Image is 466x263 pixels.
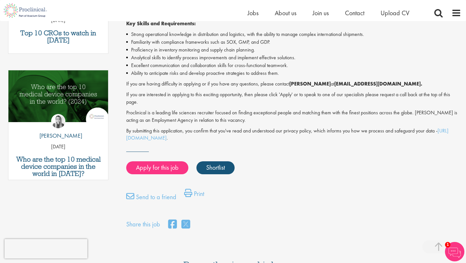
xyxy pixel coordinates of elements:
li: Ability to anticipate risks and develop proactive strategies to address them. [126,69,461,77]
p: If you are interested in applying to this exciting opportunity, then please click 'Apply' or to s... [126,91,461,106]
a: [URL][DOMAIN_NAME] [126,127,449,142]
strong: [PERSON_NAME] [289,80,331,87]
li: Proficiency in inventory monitoring and supply chain planning. [126,46,461,54]
strong: [EMAIL_ADDRESS][DOMAIN_NAME]. [334,80,422,87]
a: Link to a post [8,70,108,128]
span: 1 [445,242,450,247]
a: Who are the top 10 medical device companies in the world in [DATE]? [12,156,105,177]
p: [PERSON_NAME] [35,131,82,140]
img: Chatbot [445,242,464,261]
li: Familiarity with compliance frameworks such as SOX, GMP, and GDP. [126,38,461,46]
p: [DATE] [8,143,108,151]
a: About us [275,9,296,17]
a: Jobs [248,9,259,17]
iframe: reCAPTCHA [5,239,87,258]
p: By submitting this application, you confirm that you've read and understood our privacy policy, w... [126,127,461,142]
img: Top 10 Medical Device Companies 2024 [8,70,108,122]
a: Apply for this job [126,161,188,174]
li: Excellent communication and collaboration skills for cross-functional teamwork. [126,62,461,69]
a: Print [184,189,204,202]
label: Share this job [126,220,160,229]
li: Strong operational knowledge in distribution and logistics, with the ability to manage complex in... [126,30,461,38]
a: Shortlist [196,161,235,174]
a: Upload CV [381,9,409,17]
li: Analytical skills to identify process improvements and implement effective solutions. [126,54,461,62]
a: Join us [313,9,329,17]
a: share on facebook [168,218,177,232]
a: Hannah Burke [PERSON_NAME] [35,114,82,143]
a: Top 10 CROs to watch in [DATE] [12,29,105,44]
a: Contact [345,9,364,17]
a: share on twitter [182,218,190,232]
strong: Key Skills and Requirements: [126,20,196,27]
img: Hannah Burke [51,114,65,128]
p: Proclinical is a leading life sciences recruiter focused on finding exceptional people and matchi... [126,109,461,124]
p: If you are having difficulty in applying or if you have any questions, please contact at [126,80,461,88]
a: Send to a friend [126,192,176,205]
